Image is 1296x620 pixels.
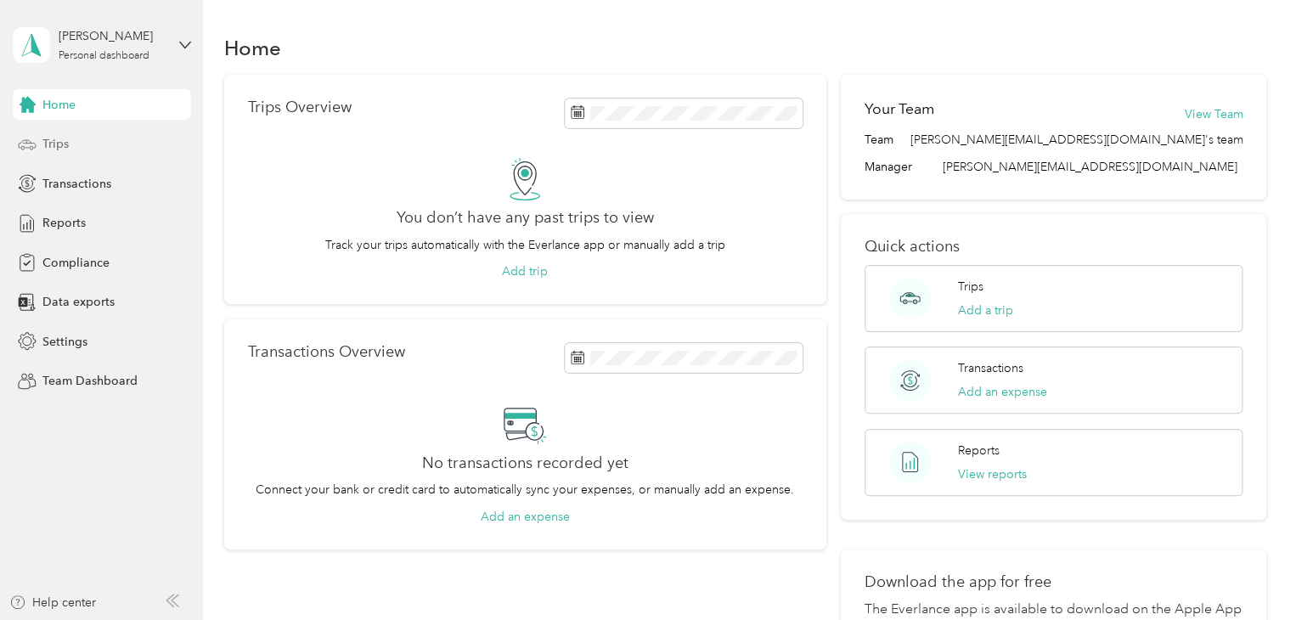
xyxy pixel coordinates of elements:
[1184,105,1242,123] button: View Team
[59,27,165,45] div: [PERSON_NAME]
[958,278,983,296] p: Trips
[958,359,1023,377] p: Transactions
[910,131,1242,149] span: [PERSON_NAME][EMAIL_ADDRESS][DOMAIN_NAME]'s team
[1201,525,1296,620] iframe: Everlance-gr Chat Button Frame
[502,262,548,280] button: Add trip
[42,175,111,193] span: Transactions
[865,131,893,149] span: Team
[422,454,628,472] h2: No transactions recorded yet
[42,254,110,272] span: Compliance
[958,383,1047,401] button: Add an expense
[42,214,86,232] span: Reports
[248,343,405,361] p: Transactions Overview
[958,442,1000,459] p: Reports
[325,236,725,254] p: Track your trips automatically with the Everlance app or manually add a trip
[865,573,1242,591] p: Download the app for free
[256,481,794,499] p: Connect your bank or credit card to automatically sync your expenses, or manually add an expense.
[224,39,281,57] h1: Home
[397,209,654,227] h2: You don’t have any past trips to view
[865,238,1242,256] p: Quick actions
[865,158,912,176] span: Manager
[942,160,1237,174] span: [PERSON_NAME][EMAIL_ADDRESS][DOMAIN_NAME]
[42,333,87,351] span: Settings
[248,99,352,116] p: Trips Overview
[42,372,138,390] span: Team Dashboard
[59,51,149,61] div: Personal dashboard
[42,135,69,153] span: Trips
[481,508,570,526] button: Add an expense
[958,465,1027,483] button: View reports
[42,293,115,311] span: Data exports
[958,302,1013,319] button: Add a trip
[865,99,934,120] h2: Your Team
[42,96,76,114] span: Home
[9,594,96,612] button: Help center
